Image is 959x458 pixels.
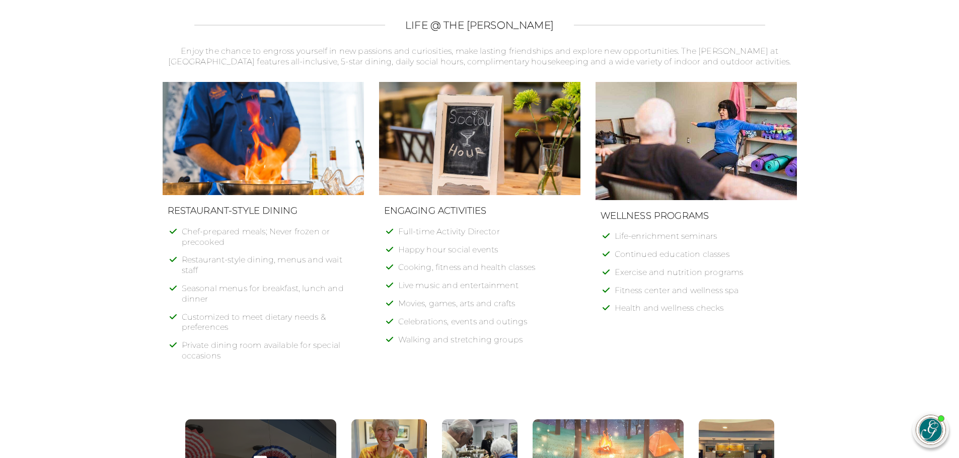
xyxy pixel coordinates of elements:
[596,82,797,200] img: Yoga instructor leading a stretching class
[405,19,554,31] h2: LIFE @ THE [PERSON_NAME]
[916,415,945,444] img: avatar
[398,317,575,335] li: Celebrations, events and outings
[398,262,575,281] li: Cooking, fitness and health classes
[398,245,575,263] li: Happy hour social events
[182,227,359,255] li: Chef-prepared meals; Never frozen or precooked
[398,227,575,245] li: Full-time Activity Director
[163,82,364,195] img: Chef shown flambeing dish during cooking demonstration
[163,46,797,67] p: Enjoy the chance to engross yourself in new passions and curiosities, make lasting friendships an...
[615,231,792,249] li: Life-enrichment seminars
[615,286,792,304] li: Fitness center and wellness spa
[398,281,575,299] li: Live music and entertainment
[182,340,359,369] li: Private dining room available for special occasions
[398,335,575,353] li: Walking and stretching groups
[182,284,359,312] li: Seasonal menus for breakfast, lunch and dinner
[601,211,792,222] h3: Wellness Programs
[615,249,792,267] li: Continued education classes
[182,255,359,284] li: Restaurant-style dining, menus and wait staff
[615,303,792,321] li: Health and wellness checks
[379,82,580,195] img: Chalkboard sign with Social Hour written on it
[398,299,575,317] li: Movies, games, arts and crafts
[384,206,575,217] h3: Engaging Activities
[168,206,359,217] h3: Restaurant-Style Dining
[182,312,359,341] li: Customized to meet dietary needs & preferences
[760,188,949,402] iframe: iframe
[615,267,792,286] li: Exercise and nutrition programs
